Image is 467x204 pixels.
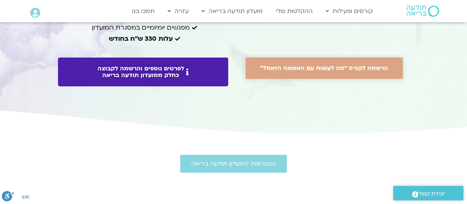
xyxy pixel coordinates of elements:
[272,4,316,18] a: ההקלטות שלי
[260,65,388,71] span: הרשמה לקורס "מה לעשות עם האשמה הזאת?"
[406,6,439,17] img: תודעה בריאה
[58,57,228,86] a: לפרטים נוספים והרשמה לקבוצהכחלק ממועדון תודעה בריאה
[418,189,445,199] span: יצירת קשר
[245,57,403,79] a: הרשמה לקורס "מה לעשות עם האשמה הזאת?"
[92,22,192,33] span: מפגשים יומיומיים במסגרת המועדון
[322,4,377,18] a: קורסים ופעילות
[97,65,184,78] span: לפרטים נוספים והרשמה לקבוצה כחלק ממועדון תודעה בריאה
[198,4,267,18] a: מועדון תודעה בריאה
[109,34,173,43] b: עלות 330 ש״ח בחודש
[191,160,276,167] span: הצטרפות למועדון תודעה בריאה
[180,155,287,173] a: הצטרפות למועדון תודעה בריאה
[164,4,192,18] a: עזרה
[393,186,463,200] a: יצירת קשר
[128,4,158,18] a: תמכו בנו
